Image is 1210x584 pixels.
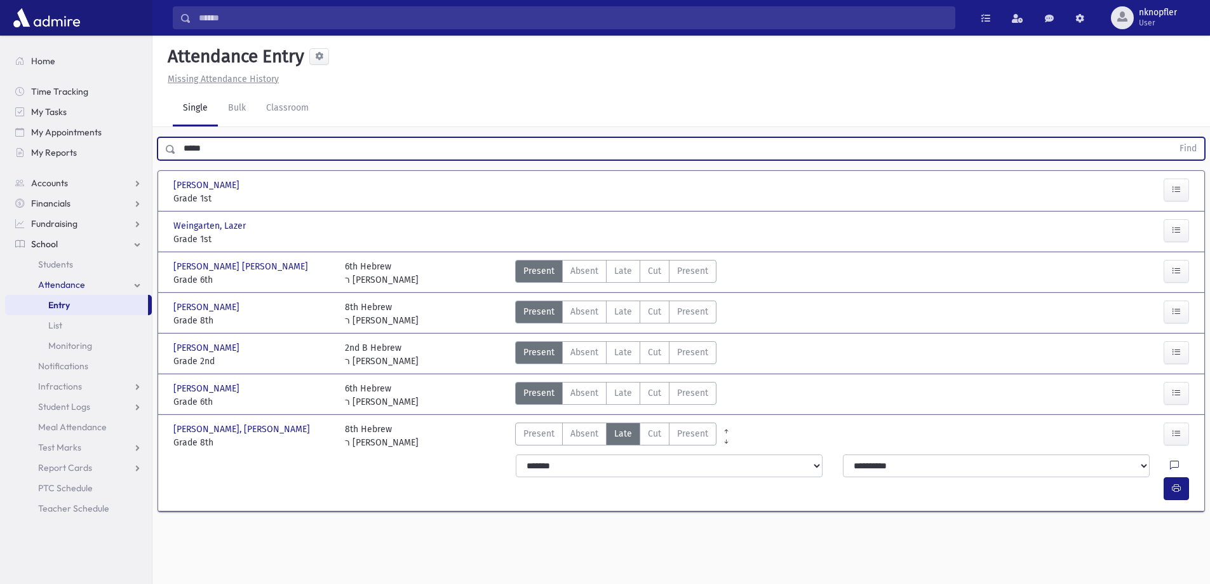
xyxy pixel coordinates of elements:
span: Present [523,346,555,359]
span: My Reports [31,147,77,158]
span: Grade 6th [173,395,332,409]
a: Entry [5,295,148,315]
div: 2nd B Hebrew ר [PERSON_NAME] [345,341,419,368]
a: PTC Schedule [5,478,152,498]
span: Test Marks [38,442,81,453]
div: 8th Hebrew ר [PERSON_NAME] [345,301,419,327]
h5: Attendance Entry [163,46,304,67]
span: Fundraising [31,218,77,229]
span: Grade 1st [173,233,332,246]
span: Cut [648,427,661,440]
a: Time Tracking [5,81,152,102]
span: School [31,238,58,250]
span: Present [523,264,555,278]
span: Cut [648,264,661,278]
span: Grade 8th [173,314,332,327]
a: Test Marks [5,437,152,458]
span: Entry [48,299,70,311]
button: Find [1172,138,1204,160]
u: Missing Attendance History [168,74,279,85]
span: Weingarten, Lazer [173,219,248,233]
a: Home [5,51,152,71]
span: Late [614,346,632,359]
span: Infractions [38,381,82,392]
span: Students [38,259,73,270]
span: Absent [570,264,598,278]
span: Late [614,427,632,440]
span: Present [523,386,555,400]
span: My Tasks [31,106,67,118]
span: nknopfler [1139,8,1177,18]
span: Cut [648,386,661,400]
div: AttTypes [515,382,716,409]
input: Search [191,6,955,29]
a: Bulk [218,91,256,126]
a: Students [5,254,152,275]
a: Meal Attendance [5,417,152,437]
a: Classroom [256,91,319,126]
div: AttTypes [515,260,716,287]
a: School [5,234,152,254]
a: My Tasks [5,102,152,122]
span: [PERSON_NAME] [173,179,242,192]
a: Attendance [5,275,152,295]
div: AttTypes [515,341,716,368]
span: Present [677,305,708,318]
span: Accounts [31,177,68,189]
img: AdmirePro [10,5,83,31]
a: Accounts [5,173,152,193]
span: Present [677,346,708,359]
span: Late [614,386,632,400]
span: Late [614,264,632,278]
span: Present [523,427,555,440]
div: AttTypes [515,423,716,449]
a: Financials [5,193,152,214]
span: [PERSON_NAME] [173,301,242,314]
div: AttTypes [515,301,716,327]
span: Attendance [38,279,85,290]
span: Grade 1st [173,192,332,205]
span: Financials [31,198,71,209]
a: Student Logs [5,397,152,417]
div: 6th Hebrew ר [PERSON_NAME] [345,260,419,287]
span: Grade 6th [173,273,332,287]
div: 8th Hebrew ר [PERSON_NAME] [345,423,419,449]
span: Cut [648,305,661,318]
span: My Appointments [31,126,102,138]
span: Absent [570,427,598,440]
span: Absent [570,346,598,359]
span: Grade 8th [173,436,332,449]
span: Report Cards [38,462,92,473]
span: Meal Attendance [38,421,107,433]
span: Notifications [38,360,88,372]
span: Absent [570,305,598,318]
a: Report Cards [5,458,152,478]
span: Time Tracking [31,86,88,97]
span: PTC Schedule [38,482,93,494]
a: My Reports [5,142,152,163]
span: Present [677,386,708,400]
span: Present [677,427,708,440]
span: User [1139,18,1177,28]
span: [PERSON_NAME] [PERSON_NAME] [173,260,311,273]
a: My Appointments [5,122,152,142]
span: Present [677,264,708,278]
span: Grade 2nd [173,355,332,368]
span: [PERSON_NAME], [PERSON_NAME] [173,423,313,436]
div: 6th Hebrew ר [PERSON_NAME] [345,382,419,409]
span: Teacher Schedule [38,503,109,514]
span: Home [31,55,55,67]
span: Student Logs [38,401,90,412]
span: List [48,320,62,331]
a: List [5,315,152,336]
span: Cut [648,346,661,359]
a: Fundraising [5,214,152,234]
span: [PERSON_NAME] [173,341,242,355]
span: [PERSON_NAME] [173,382,242,395]
a: Teacher Schedule [5,498,152,519]
a: Notifications [5,356,152,376]
a: Missing Attendance History [163,74,279,85]
span: Present [523,305,555,318]
span: Late [614,305,632,318]
span: Absent [570,386,598,400]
